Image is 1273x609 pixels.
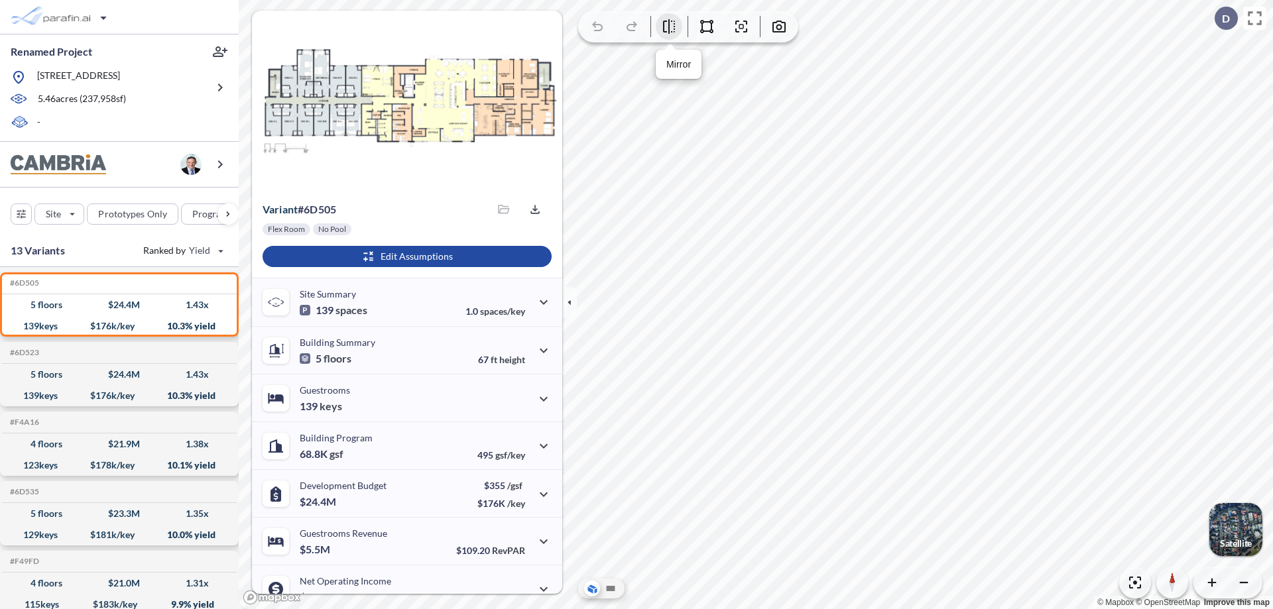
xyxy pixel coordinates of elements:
p: $5.5M [300,543,332,556]
img: BrandImage [11,154,106,175]
a: Mapbox homepage [243,590,301,605]
p: 139 [300,304,367,317]
span: gsf/key [495,449,525,461]
span: Variant [263,203,298,215]
p: D [1222,13,1230,25]
p: [STREET_ADDRESS] [37,69,120,85]
span: Yield [189,244,211,257]
span: /key [507,498,525,509]
p: 68.8K [300,447,343,461]
h5: Click to copy the code [7,278,39,288]
span: gsf [330,447,343,461]
p: Guestrooms [300,384,350,396]
p: Building Program [300,432,373,443]
img: user logo [180,154,202,175]
p: $24.4M [300,495,338,508]
p: # 6d505 [263,203,336,216]
h5: Click to copy the code [7,417,39,427]
p: $355 [477,480,525,491]
p: 1.0 [465,305,525,317]
p: Edit Assumptions [381,250,453,263]
img: Switcher Image [1209,503,1262,556]
button: Aerial View [584,581,600,596]
span: keys [320,400,342,413]
button: Edit Assumptions [263,246,552,267]
a: Mapbox [1097,598,1134,607]
button: Site [34,203,84,225]
p: Development Budget [300,480,387,491]
span: spaces [335,304,367,317]
p: Program [192,207,229,221]
button: Program [181,203,253,225]
p: 139 [300,400,342,413]
p: Site [46,207,61,221]
p: Net Operating Income [300,575,391,586]
h5: Click to copy the code [7,348,39,357]
p: - [37,115,40,131]
p: Satellite [1220,538,1252,549]
p: Flex Room [268,224,305,235]
p: 495 [477,449,525,461]
p: 13 Variants [11,243,65,258]
p: 5 [300,352,351,365]
a: Improve this map [1204,598,1270,607]
p: 67 [478,354,525,365]
p: Mirror [666,58,691,72]
span: RevPAR [492,545,525,556]
button: Switcher ImageSatellite [1209,503,1262,556]
p: $109.20 [456,545,525,556]
h5: Click to copy the code [7,487,39,496]
a: OpenStreetMap [1136,598,1200,607]
h5: Click to copy the code [7,557,39,566]
button: Prototypes Only [87,203,178,225]
span: margin [496,592,525,604]
span: /gsf [507,480,522,491]
p: 5.46 acres ( 237,958 sf) [38,92,126,107]
p: No Pool [318,224,346,235]
button: Ranked by Yield [133,240,232,261]
p: $176K [477,498,525,509]
button: Site Plan [603,581,619,596]
p: $2.5M [300,590,332,604]
p: Guestrooms Revenue [300,527,387,539]
p: Building Summary [300,337,375,348]
p: Site Summary [300,288,356,300]
span: ft [491,354,497,365]
span: spaces/key [480,305,525,317]
span: height [499,354,525,365]
p: Prototypes Only [98,207,167,221]
p: 45.0% [469,592,525,604]
p: Renamed Project [11,44,92,59]
span: floors [324,352,351,365]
